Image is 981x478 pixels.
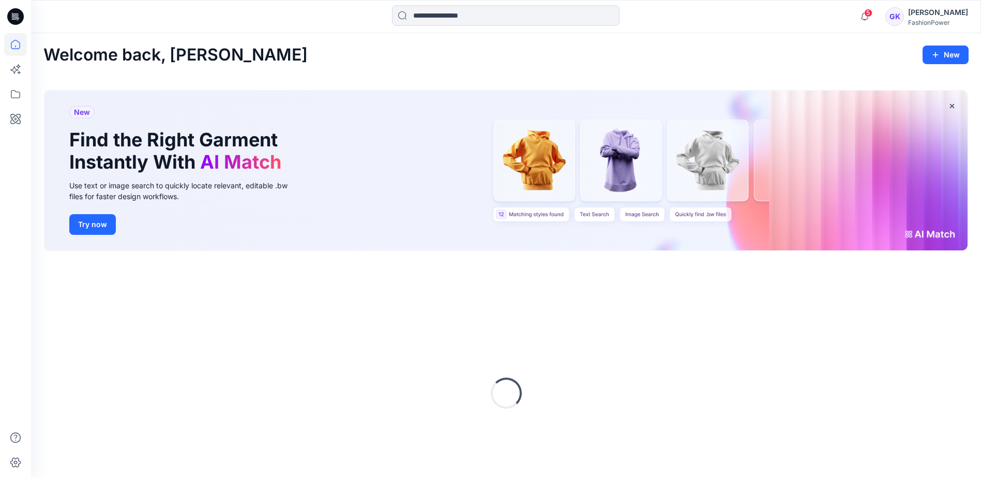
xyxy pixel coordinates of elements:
div: GK [885,7,904,26]
span: 5 [864,9,872,17]
button: New [923,46,969,64]
h2: Welcome back, [PERSON_NAME] [43,46,308,65]
div: [PERSON_NAME] [908,6,968,19]
button: Try now [69,214,116,235]
span: New [74,106,90,118]
h1: Find the Right Garment Instantly With [69,129,286,173]
div: Use text or image search to quickly locate relevant, editable .bw files for faster design workflows. [69,180,302,202]
span: AI Match [200,151,281,173]
div: FashionPower [908,19,968,26]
